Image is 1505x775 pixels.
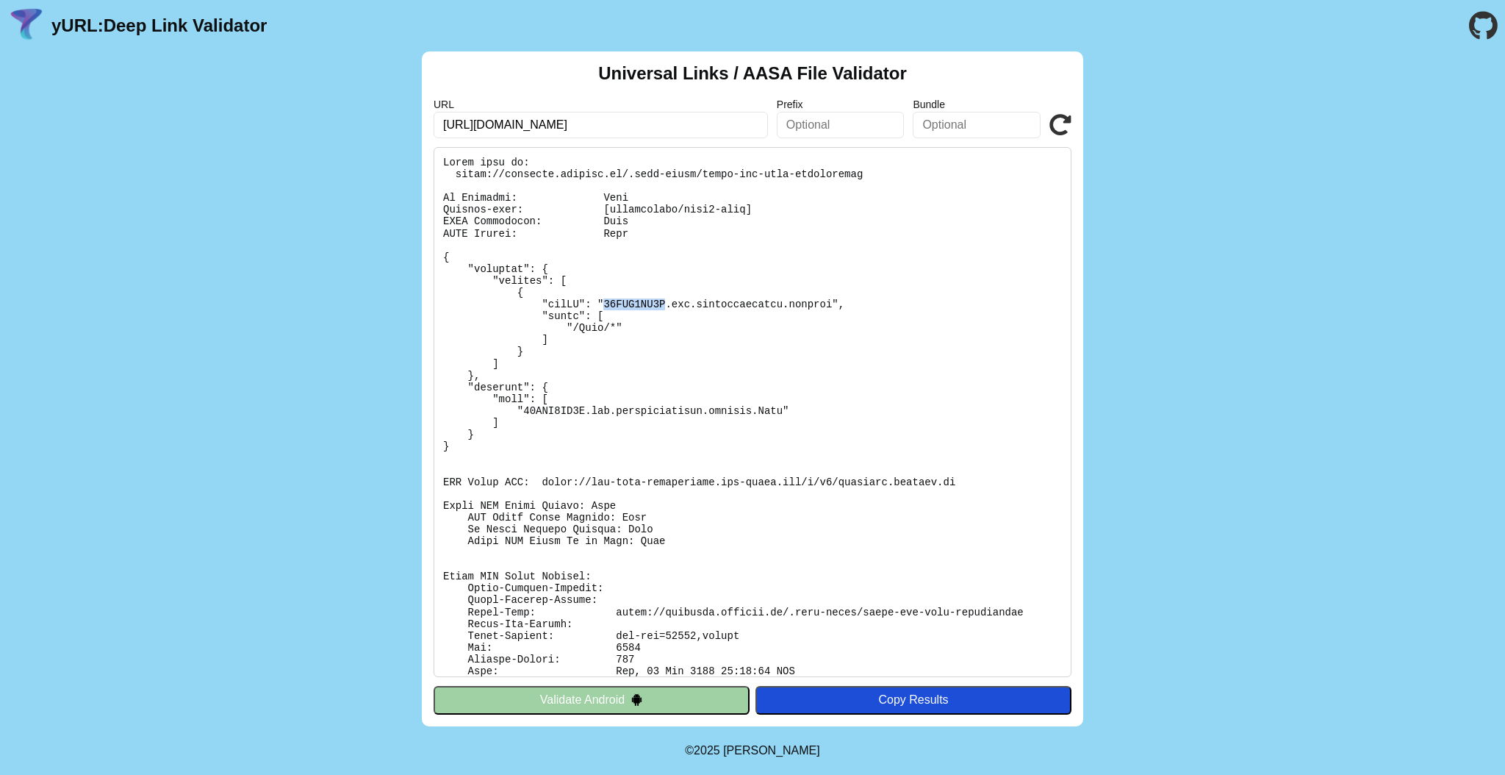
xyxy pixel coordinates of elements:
button: Validate Android [434,686,750,714]
input: Optional [913,112,1041,138]
div: Copy Results [763,693,1064,707]
input: Required [434,112,768,138]
label: Prefix [777,99,905,110]
a: yURL:Deep Link Validator [51,15,267,36]
label: Bundle [913,99,1041,110]
h2: Universal Links / AASA File Validator [598,63,907,84]
label: URL [434,99,768,110]
footer: © [685,726,819,775]
img: droidIcon.svg [631,693,643,706]
img: yURL Logo [7,7,46,45]
pre: Lorem ipsu do: sitam://consecte.adipisc.el/.sedd-eiusm/tempo-inc-utla-etdoloremag Al Enimadmi: Ve... [434,147,1071,677]
a: Michael Ibragimchayev's Personal Site [723,744,820,757]
button: Copy Results [755,686,1071,714]
input: Optional [777,112,905,138]
span: 2025 [694,744,720,757]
